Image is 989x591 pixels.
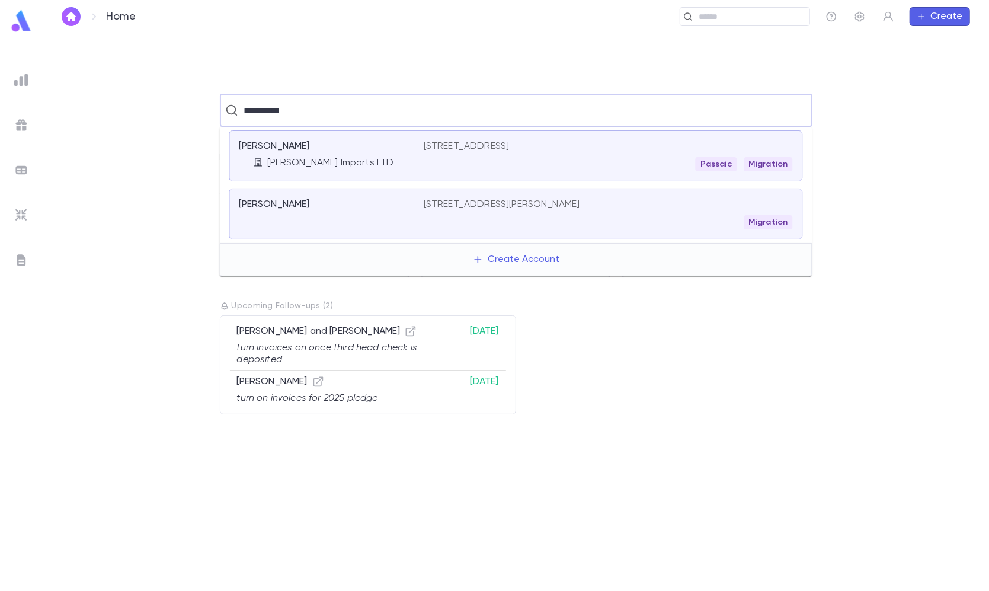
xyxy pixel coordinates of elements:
p: Home [106,10,136,23]
img: logo [9,9,33,33]
p: [STREET_ADDRESS][PERSON_NAME] [424,199,580,210]
p: [PERSON_NAME] [239,199,310,210]
img: batches_grey.339ca447c9d9533ef1741baa751efc33.svg [14,163,28,177]
p: [PERSON_NAME] and [PERSON_NAME] [237,325,463,337]
span: Migration [744,159,792,169]
img: campaigns_grey.99e729a5f7ee94e3726e6486bddda8f1.svg [14,118,28,132]
p: [PERSON_NAME] [239,140,310,152]
p: turn invoices on once third head check is deposited [237,342,463,366]
button: Create Account [463,248,569,271]
img: letters_grey.7941b92b52307dd3b8a917253454ce1c.svg [14,253,28,267]
span: Passaic [696,159,737,169]
p: turn on invoices for 2025 pledge [237,392,378,404]
p: [PERSON_NAME] Imports LTD [268,157,394,169]
p: [PERSON_NAME] [237,376,378,388]
p: Upcoming Follow-ups ( 2 ) [220,301,812,311]
p: [STREET_ADDRESS] [424,140,510,152]
p: [DATE] [471,325,499,366]
p: [DATE] [471,376,499,404]
span: Migration [744,218,792,227]
img: home_white.a664292cf8c1dea59945f0da9f25487c.svg [64,12,78,21]
img: reports_grey.c525e4749d1bce6a11f5fe2a8de1b229.svg [14,73,28,87]
img: imports_grey.530a8a0e642e233f2baf0ef88e8c9fcb.svg [14,208,28,222]
button: Create [910,7,970,26]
